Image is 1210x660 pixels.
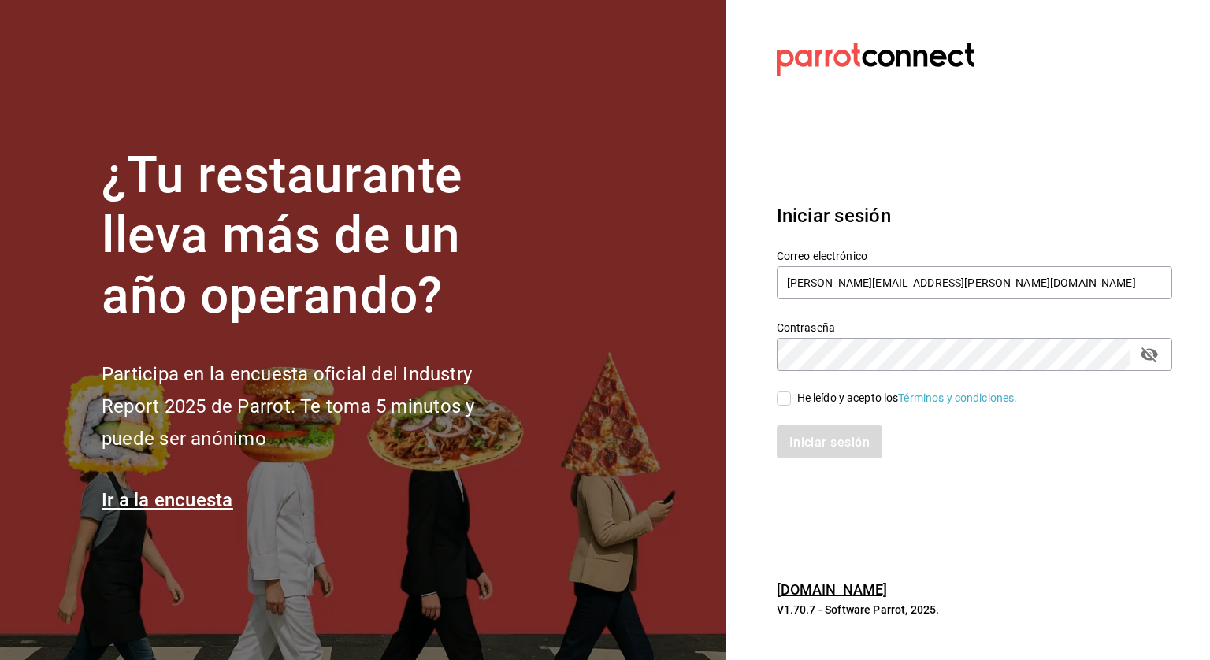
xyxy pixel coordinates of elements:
[1136,341,1163,368] button: campo de contraseña
[777,266,1172,299] input: Ingresa tu correo electrónico
[898,391,1017,404] a: Términos y condiciones.
[797,391,899,404] font: He leído y acepto los
[777,603,940,616] font: V1.70.7 - Software Parrot, 2025.
[777,249,867,261] font: Correo electrónico
[777,321,835,333] font: Contraseña
[102,489,233,511] a: Ir a la encuesta
[777,205,891,227] font: Iniciar sesión
[777,581,888,598] a: [DOMAIN_NAME]
[102,363,474,450] font: Participa en la encuesta oficial del Industry Report 2025 de Parrot. Te toma 5 minutos y puede se...
[102,146,462,326] font: ¿Tu restaurante lleva más de un año operando?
